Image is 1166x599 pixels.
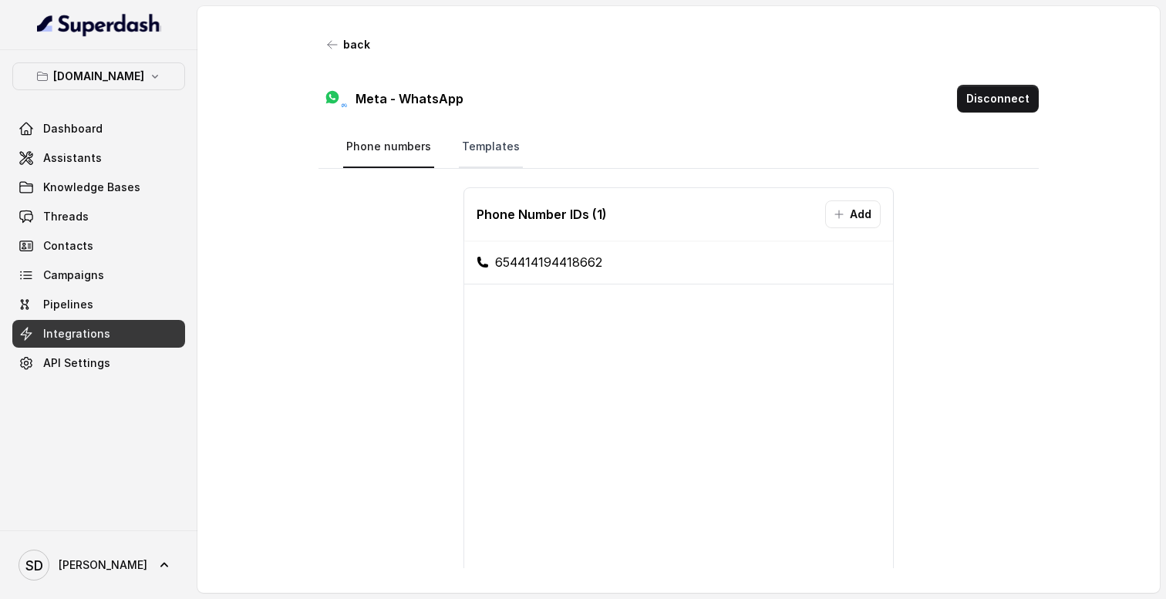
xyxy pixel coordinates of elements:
[825,200,881,228] button: Add
[957,85,1039,113] button: Disconnect
[43,180,140,195] span: Knowledge Bases
[59,557,147,573] span: [PERSON_NAME]
[459,126,523,168] a: Templates
[343,126,1014,168] nav: Tabs
[12,144,185,172] a: Assistants
[12,203,185,231] a: Threads
[356,89,463,108] h3: Meta - WhatsApp
[12,62,185,90] button: [DOMAIN_NAME]
[43,268,104,283] span: Campaigns
[12,291,185,318] a: Pipelines
[343,126,434,168] a: Phone numbers
[43,121,103,136] span: Dashboard
[12,261,185,289] a: Campaigns
[43,297,93,312] span: Pipelines
[43,150,102,166] span: Assistants
[12,232,185,260] a: Contacts
[43,326,110,342] span: Integrations
[53,67,144,86] p: [DOMAIN_NAME]
[37,12,161,37] img: light.svg
[12,173,185,201] a: Knowledge Bases
[25,557,43,574] text: SD
[464,241,894,284] li: 654414194418662
[12,320,185,348] a: Integrations
[43,209,89,224] span: Threads
[43,355,110,371] span: API Settings
[12,543,185,587] a: [PERSON_NAME]
[318,31,379,59] button: back
[477,205,607,224] h3: Phone Number IDs ( 1 )
[43,238,93,254] span: Contacts
[12,349,185,377] a: API Settings
[12,115,185,143] a: Dashboard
